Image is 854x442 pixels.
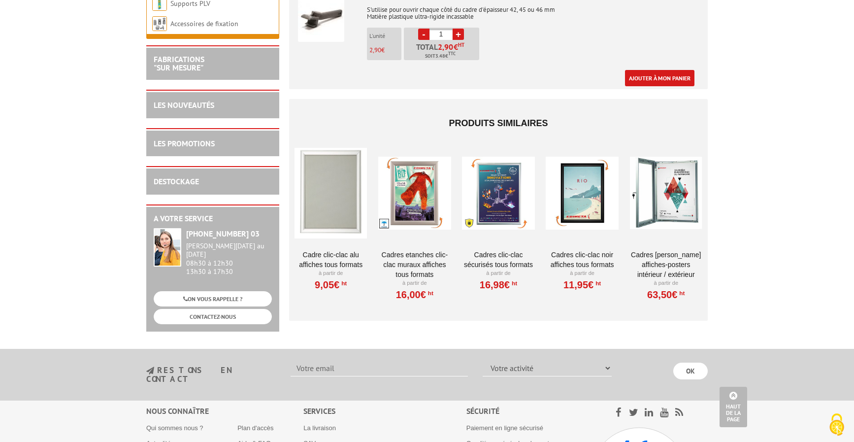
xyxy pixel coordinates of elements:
a: Cadres clic-clac noir affiches tous formats [546,250,618,270]
a: 16,00€HT [396,292,433,298]
p: Total [406,43,479,60]
sup: HT [426,290,433,297]
img: Accessoires de fixation [152,16,167,31]
a: Qui sommes nous ? [146,424,203,432]
span: Soit € [425,52,456,60]
a: CONTACTEZ-NOUS [154,309,272,324]
a: DESTOCKAGE [154,176,199,186]
span: 3.48 [435,52,445,60]
sup: HT [593,280,601,287]
sup: TTC [448,51,456,56]
p: € [369,47,401,54]
p: À partir de [462,270,534,277]
p: À partir de [630,279,702,287]
a: 11,95€HT [563,282,601,288]
a: Plan d'accès [237,424,273,432]
a: ON VOUS RAPPELLE ? [154,291,272,306]
span: 2,90 [369,46,381,54]
img: Cookies (fenêtre modale) [824,412,849,437]
a: LES PROMOTIONS [154,138,215,148]
input: Votre email [291,360,468,376]
a: LES NOUVEAUTÉS [154,100,214,110]
a: + [453,29,464,40]
sup: HT [677,290,685,297]
span: Produits similaires [449,118,548,128]
a: 63,50€HT [647,292,685,298]
a: La livraison [303,424,336,432]
div: Services [303,406,466,417]
h2: A votre service [154,214,272,223]
a: Haut de la page [720,387,747,427]
a: Cadres Etanches Clic-Clac muraux affiches tous formats [378,250,451,279]
a: 9,05€HT [315,282,347,288]
p: L'unité [369,33,401,39]
sup: HT [510,280,517,287]
div: Nous connaître [146,406,303,417]
a: Cadre Clic-Clac Alu affiches tous formats [295,250,367,270]
img: widget-service.jpg [154,228,181,267]
a: Cadres Clic-Clac Sécurisés Tous formats [462,250,534,270]
a: Cadres [PERSON_NAME] affiches-posters intérieur / extérieur [630,250,702,279]
input: OK [673,363,708,379]
a: FABRICATIONS"Sur Mesure" [154,54,204,73]
a: Accessoires de fixation [170,19,238,28]
span: € [438,43,464,51]
sup: HT [339,280,347,287]
sup: HT [458,41,464,48]
strong: [PHONE_NUMBER] 03 [186,229,260,238]
a: Ajouter à mon panier [625,70,694,86]
a: 16,98€HT [480,282,517,288]
a: Paiement en ligne sécurisé [466,424,543,432]
div: [PERSON_NAME][DATE] au [DATE] [186,242,272,259]
p: À partir de [295,270,367,277]
p: À partir de [546,270,618,277]
img: newsletter.jpg [146,367,154,375]
div: 08h30 à 12h30 13h30 à 17h30 [186,242,272,276]
h3: restons en contact [146,366,276,383]
p: À partir de [378,279,451,287]
button: Cookies (fenêtre modale) [820,408,854,442]
a: - [418,29,429,40]
div: Sécurité [466,406,590,417]
span: 2,90 [438,43,454,51]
